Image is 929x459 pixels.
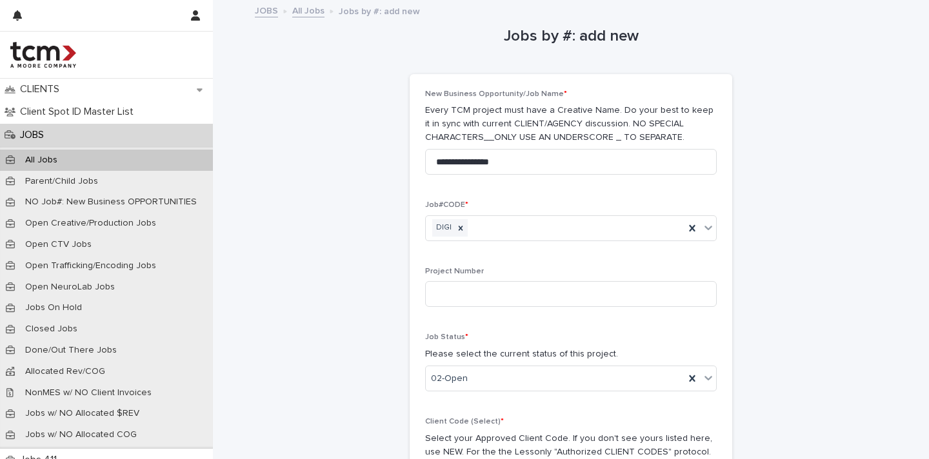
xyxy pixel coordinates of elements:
[10,42,76,68] img: 4hMmSqQkux38exxPVZHQ
[425,268,484,275] span: Project Number
[15,129,54,141] p: JOBS
[15,106,144,118] p: Client Spot ID Master List
[15,345,127,356] p: Done/Out There Jobs
[15,218,166,229] p: Open Creative/Production Jobs
[425,104,717,144] p: Every TCM project must have a Creative Name. Do your best to keep it in sync with current CLIENT/...
[15,387,162,398] p: NonMES w/ NO Client Invoices
[425,418,504,425] span: Client Code (Select)
[15,83,70,95] p: CLIENTS
[425,347,717,361] p: Please select the current status of this project.
[410,27,732,46] h1: Jobs by #: add new
[15,239,102,250] p: Open CTV Jobs
[15,197,207,208] p: NO Job#: New Business OPPORTUNITIES
[15,408,150,419] p: Jobs w/ NO Allocated $REV
[15,155,68,166] p: All Jobs
[425,333,468,341] span: Job Status
[292,3,325,17] a: All Jobs
[15,366,115,377] p: Allocated Rev/COG
[255,3,278,17] a: JOBS
[15,282,125,293] p: Open NeuroLab Jobs
[431,372,468,386] span: 02-Open
[339,3,420,17] p: Jobs by #: add new
[425,90,567,98] span: New Business Opportunity/Job Name
[425,201,468,209] span: Job#CODE
[15,302,92,313] p: Jobs On Hold
[15,176,108,187] p: Parent/Child Jobs
[15,429,147,440] p: Jobs w/ NO Allocated COG
[15,260,166,271] p: Open Trafficking/Encoding Jobs
[15,324,88,335] p: Closed Jobs
[432,219,454,237] div: DIGI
